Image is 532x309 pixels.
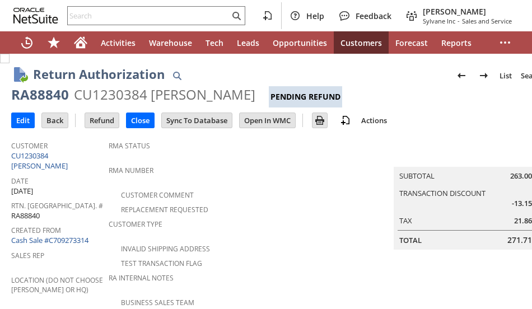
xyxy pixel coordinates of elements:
a: Cash Sale #C709273314 [11,235,88,245]
span: Help [306,11,324,21]
span: Activities [101,38,136,48]
input: Print [312,113,327,128]
span: 21.86 [514,216,532,226]
span: RA88840 [11,210,40,221]
a: Customer Type [109,219,162,229]
svg: Search [230,9,243,22]
span: [DATE] [11,186,33,196]
input: Search [68,9,230,22]
span: Feedback [356,11,391,21]
span: Tech [206,38,223,48]
a: Actions [357,115,391,125]
span: Opportunities [273,38,327,48]
span: -13.15 [512,198,532,209]
input: Open In WMC [240,113,295,128]
span: Reports [441,38,472,48]
a: Recent Records [13,31,40,54]
span: - [458,17,460,25]
a: CU1230384 [PERSON_NAME] [11,151,71,171]
a: Customer [11,141,48,151]
a: Forecast [389,31,435,54]
input: Refund [85,113,119,128]
div: Shortcuts [40,31,67,54]
div: CU1230384 [PERSON_NAME] [74,86,255,104]
h1: Return Authorization [33,65,165,83]
a: Transaction Discount [399,188,486,198]
span: Forecast [395,38,428,48]
div: Pending Refund [269,86,342,107]
svg: Home [74,36,87,49]
a: Leads [230,31,266,54]
a: Opportunities [266,31,334,54]
a: Customer Comment [121,190,194,200]
div: More menus [492,31,519,54]
input: Sync To Database [162,113,232,128]
img: add-record.svg [339,114,352,127]
a: Invalid Shipping Address [121,244,210,254]
img: Next [477,69,491,82]
span: 271.71 [507,235,532,246]
img: Previous [455,69,468,82]
svg: Recent Records [20,36,34,49]
a: RMA Status [109,141,150,151]
a: Business Sales Team [121,298,194,307]
a: Subtotal [399,171,435,181]
a: Customers [334,31,389,54]
a: Total [399,235,422,245]
div: RA88840 [11,86,69,104]
img: Quick Find [170,69,184,82]
a: Tax [399,216,412,226]
img: Print [313,114,326,127]
input: Back [42,113,68,128]
a: RA Internal Notes [109,273,174,283]
a: List [495,67,516,85]
a: Warehouse [142,31,199,54]
a: RMA Number [109,166,153,175]
a: Test Transaction Flag [121,259,202,268]
svg: logo [13,8,58,24]
a: Sales Rep [11,251,44,260]
a: Activities [94,31,142,54]
svg: Shortcuts [47,36,60,49]
a: Tech [199,31,230,54]
a: Replacement Requested [121,205,208,214]
a: Location (Do Not Choose [PERSON_NAME] or HQ) [11,275,103,294]
span: Sales and Service [462,17,512,25]
a: Created From [11,226,61,235]
span: 263.00 [510,171,532,181]
span: Sylvane Inc [423,17,455,25]
span: [PERSON_NAME] [423,6,512,17]
a: Home [67,31,94,54]
input: Edit [12,113,34,128]
input: Close [127,113,154,128]
span: Warehouse [149,38,192,48]
span: Leads [237,38,259,48]
a: Reports [435,31,478,54]
a: Rtn. [GEOGRAPHIC_DATA]. # [11,201,103,210]
span: Customers [340,38,382,48]
a: Date [11,176,29,186]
